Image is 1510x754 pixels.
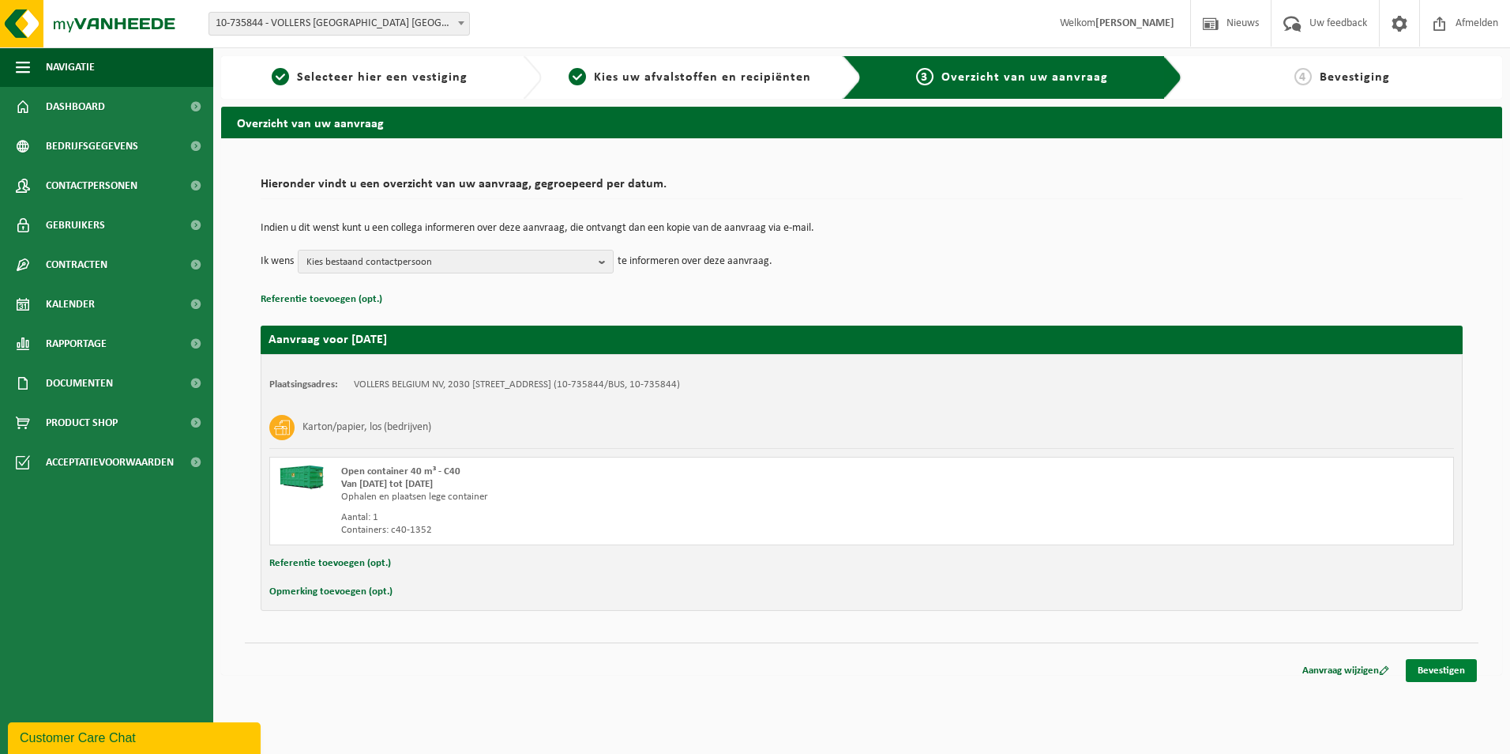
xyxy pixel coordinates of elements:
[306,251,592,274] span: Kies bestaand contactpersoon
[618,250,772,273] p: te informeren over deze aanvraag.
[1320,71,1390,84] span: Bevestiging
[269,553,391,574] button: Referentie toevoegen (opt.)
[261,250,294,273] p: Ik wens
[229,68,510,87] a: 1Selecteer hier een vestiging
[46,403,118,443] span: Product Shop
[341,491,925,503] div: Ophalen en plaatsen lege container
[341,524,925,537] div: Containers: c40-1352
[46,166,137,205] span: Contactpersonen
[302,415,431,440] h3: Karton/papier, los (bedrijven)
[354,379,680,391] td: VOLLERS BELGIUM NV, 2030 [STREET_ADDRESS] (10-735844/BUS, 10-735844)
[341,479,433,489] strong: Van [DATE] tot [DATE]
[569,68,586,85] span: 2
[1406,659,1477,682] a: Bevestigen
[261,178,1463,199] h2: Hieronder vindt u een overzicht van uw aanvraag, gegroepeerd per datum.
[297,71,468,84] span: Selecteer hier een vestiging
[298,250,614,273] button: Kies bestaand contactpersoon
[916,68,933,85] span: 3
[269,379,338,390] strong: Plaatsingsadres:
[46,126,138,166] span: Bedrijfsgegevens
[46,443,174,482] span: Acceptatievoorwaarden
[261,289,382,310] button: Referentie toevoegen (opt.)
[941,71,1108,84] span: Overzicht van uw aanvraag
[46,364,113,403] span: Documenten
[46,205,105,245] span: Gebruikers
[46,87,105,126] span: Dashboard
[8,719,264,754] iframe: chat widget
[1095,17,1174,29] strong: [PERSON_NAME]
[46,245,107,285] span: Contracten
[46,47,95,87] span: Navigatie
[272,68,289,85] span: 1
[1290,659,1401,682] a: Aanvraag wijzigen
[594,71,811,84] span: Kies uw afvalstoffen en recipiënten
[550,68,831,87] a: 2Kies uw afvalstoffen en recipiënten
[1294,68,1312,85] span: 4
[278,466,325,489] img: HK-XC-40-GN-00.png
[261,223,1463,234] p: Indien u dit wenst kunt u een collega informeren over deze aanvraag, die ontvangt dan een kopie v...
[341,511,925,524] div: Aantal: 1
[221,107,1502,138] h2: Overzicht van uw aanvraag
[46,324,107,364] span: Rapportage
[269,334,387,346] strong: Aanvraag voor [DATE]
[341,466,460,477] span: Open container 40 m³ - C40
[46,285,95,324] span: Kalender
[208,12,470,36] span: 10-735844 - VOLLERS BELGIUM NV - ANTWERPEN
[269,582,393,602] button: Opmerking toevoegen (opt.)
[209,13,469,35] span: 10-735844 - VOLLERS BELGIUM NV - ANTWERPEN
